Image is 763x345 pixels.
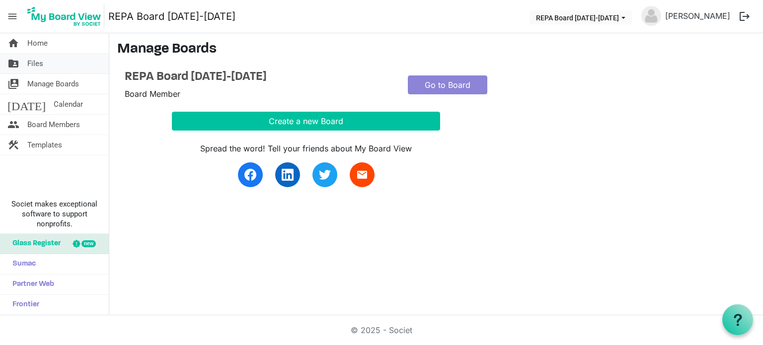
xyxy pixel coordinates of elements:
[172,142,440,154] div: Spread the word! Tell your friends about My Board View
[7,33,19,53] span: home
[117,41,755,58] h3: Manage Boards
[7,254,36,274] span: Sumac
[641,6,661,26] img: no-profile-picture.svg
[24,4,104,29] img: My Board View Logo
[7,234,61,254] span: Glass Register
[27,54,43,73] span: Files
[661,6,734,26] a: [PERSON_NAME]
[7,275,54,294] span: Partner Web
[7,94,46,114] span: [DATE]
[408,75,487,94] a: Go to Board
[27,33,48,53] span: Home
[27,115,80,135] span: Board Members
[4,199,104,229] span: Societ makes exceptional software to support nonprofits.
[125,70,393,84] a: REPA Board [DATE]-[DATE]
[24,4,108,29] a: My Board View Logo
[81,240,96,247] div: new
[7,74,19,94] span: switch_account
[54,94,83,114] span: Calendar
[350,162,375,187] a: email
[172,112,440,131] button: Create a new Board
[27,74,79,94] span: Manage Boards
[734,6,755,27] button: logout
[319,169,331,181] img: twitter.svg
[351,325,412,335] a: © 2025 - Societ
[27,135,62,155] span: Templates
[3,7,22,26] span: menu
[125,89,180,99] span: Board Member
[282,169,294,181] img: linkedin.svg
[7,295,39,315] span: Frontier
[7,115,19,135] span: people
[356,169,368,181] span: email
[244,169,256,181] img: facebook.svg
[7,54,19,73] span: folder_shared
[7,135,19,155] span: construction
[530,10,632,24] button: REPA Board 2025-2026 dropdownbutton
[108,6,235,26] a: REPA Board [DATE]-[DATE]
